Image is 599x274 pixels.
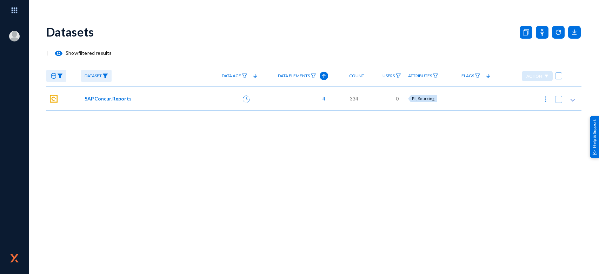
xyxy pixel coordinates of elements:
[102,73,108,78] img: icon-filter-filled.svg
[382,73,395,78] span: Users
[46,50,48,56] span: |
[396,95,399,102] span: 0
[412,96,434,101] span: PII, Sourcing
[278,73,310,78] span: Data Elements
[405,70,442,82] a: Attributes
[274,70,320,82] a: Data Elements
[542,96,549,103] img: icon-more.svg
[379,70,405,82] a: Users
[85,73,102,78] span: Dataset
[218,70,251,82] a: Data Age
[4,3,25,18] img: app launcher
[54,49,63,58] mat-icon: visibility
[319,95,325,102] span: 4
[311,73,316,78] img: icon-filter.svg
[349,73,364,78] span: Count
[350,95,358,102] span: 334
[85,95,132,102] span: SAPConcur.Reports
[458,70,484,82] a: Flags
[242,73,247,78] img: icon-filter.svg
[461,73,474,78] span: Flags
[592,150,597,155] img: help_support.svg
[475,73,480,78] img: icon-filter.svg
[57,73,63,78] img: icon-filter-filled.svg
[81,70,112,82] a: Dataset
[433,73,438,78] img: icon-filter.svg
[222,73,241,78] span: Data Age
[46,25,94,39] div: Datasets
[48,50,112,56] span: Show filtered results
[50,95,58,103] img: sapconcur.svg
[9,31,20,41] img: blank-profile-picture.png
[408,73,432,78] span: Attributes
[395,73,401,78] img: icon-filter.svg
[590,116,599,158] div: Help & Support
